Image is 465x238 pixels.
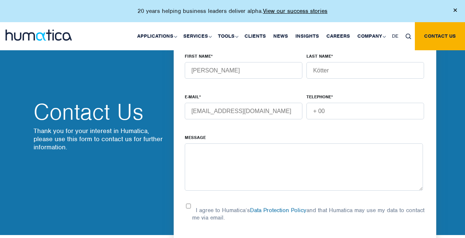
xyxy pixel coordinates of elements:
input: Last name [306,62,424,79]
a: Clients [241,22,270,50]
span: FIRST NAME [185,53,211,59]
a: Services [180,22,214,50]
input: + 00 [306,103,424,119]
a: View our success stories [263,7,327,15]
input: name@company.com [185,103,302,119]
a: Company [354,22,388,50]
a: Insights [292,22,323,50]
span: DE [392,33,398,39]
a: Data Protection Policy [250,207,306,214]
a: Careers [323,22,354,50]
a: DE [388,22,402,50]
span: TELEPHONE [306,94,331,100]
a: News [270,22,292,50]
span: Message [185,135,206,140]
img: logo [6,30,72,41]
span: LAST NAME [306,53,331,59]
a: Tools [214,22,241,50]
p: Thank you for your interest in Humatica, please use this form to contact us for further information. [34,127,166,151]
a: Applications [133,22,180,50]
span: E-MAIL [185,94,199,100]
a: Contact us [415,22,465,50]
input: First name [185,62,302,79]
p: I agree to Humatica’s and that Humatica may use my data to contact me via email. [192,207,424,221]
input: I agree to Humatica’sData Protection Policyand that Humatica may use my data to contact me via em... [185,204,192,208]
h2: Contact Us [34,101,166,123]
p: 20 years helping business leaders deliver alpha. [138,7,327,15]
img: search_icon [406,34,411,39]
